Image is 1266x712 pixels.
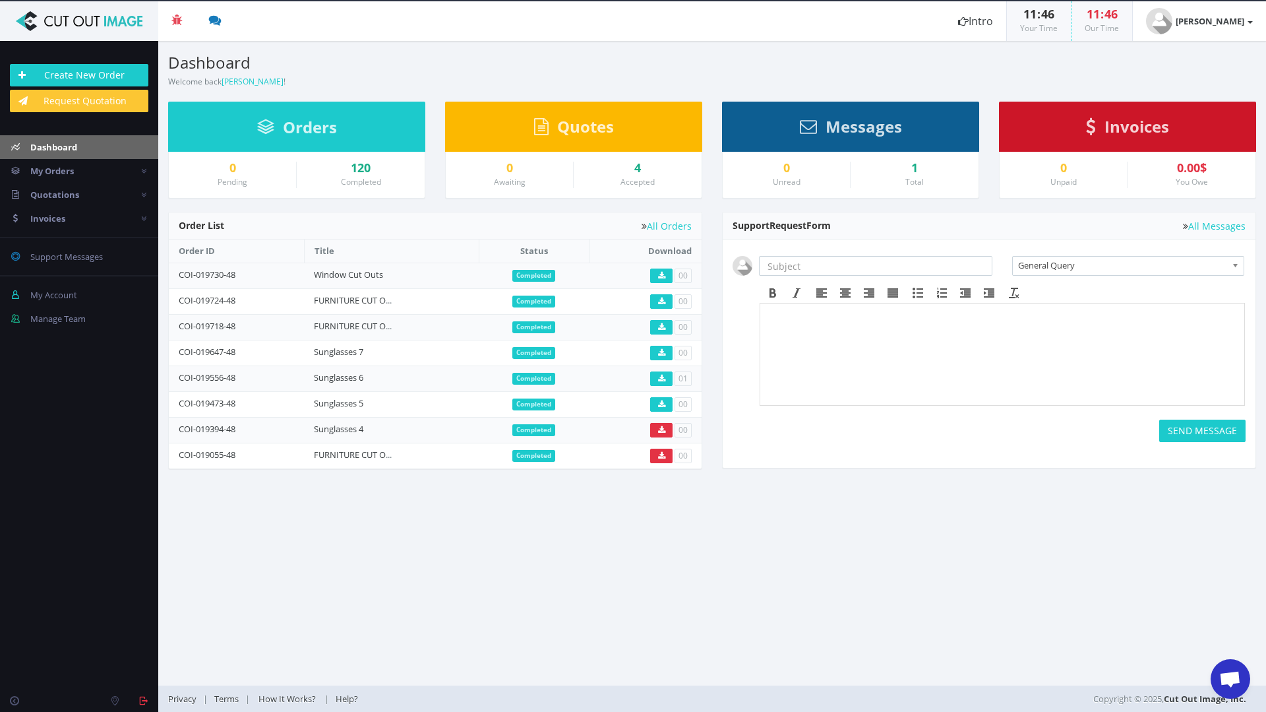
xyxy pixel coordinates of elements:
[494,176,526,187] small: Awaiting
[1176,15,1244,27] strong: [PERSON_NAME]
[584,162,692,175] a: 4
[30,289,77,301] span: My Account
[945,1,1006,41] a: Intro
[1104,115,1169,137] span: Invoices
[257,124,337,136] a: Orders
[512,321,555,333] span: Completed
[1020,22,1058,34] small: Your Time
[314,423,363,435] a: Sunglasses 4
[258,693,316,705] span: How It Works?
[512,399,555,410] span: Completed
[589,240,702,263] th: Download
[30,165,74,177] span: My Orders
[179,423,235,435] a: COI-019394-48
[769,219,806,232] span: Request
[642,221,692,231] a: All Orders
[329,693,365,705] a: Help?
[1133,1,1266,41] a: [PERSON_NAME]
[826,115,902,137] span: Messages
[733,162,840,175] a: 0
[906,284,930,302] div: Bullet list
[733,219,831,232] span: Support Form
[1137,162,1246,175] div: 0.00$
[314,449,412,461] a: FURNITURE CUT OUTS 86
[314,269,383,280] a: Window Cut Outs
[1211,659,1250,699] div: Open chat
[1164,693,1246,705] a: Cut Out Image, Inc.
[283,116,337,138] span: Orders
[1176,176,1208,187] small: You Owe
[953,284,977,302] div: Decrease indent
[30,251,103,263] span: Support Messages
[218,176,247,187] small: Pending
[905,176,924,187] small: Total
[1146,8,1172,34] img: user_default.jpg
[179,372,235,383] a: COI-019556-48
[479,240,589,263] th: Status
[1050,176,1077,187] small: Unpaid
[810,284,833,302] div: Align left
[1093,692,1246,705] span: Copyright © 2025,
[168,686,893,712] div: | | |
[1018,257,1226,274] span: General Query
[512,373,555,385] span: Completed
[512,296,555,307] span: Completed
[557,115,614,137] span: Quotes
[30,212,65,224] span: Invoices
[860,162,969,175] div: 1
[456,162,563,175] a: 0
[222,76,284,87] a: [PERSON_NAME]
[773,176,800,187] small: Unread
[179,320,235,332] a: COI-019718-48
[512,270,555,282] span: Completed
[304,240,479,263] th: Title
[512,347,555,359] span: Completed
[168,76,286,87] small: Welcome back !
[168,693,203,705] a: Privacy
[314,320,412,332] a: FURNITURE CUT OUTS 87
[179,346,235,358] a: COI-019647-48
[250,693,324,705] a: How It Works?
[881,284,905,302] div: Justify
[512,424,555,436] span: Completed
[30,313,86,325] span: Manage Team
[1085,22,1119,34] small: Our Time
[314,397,363,409] a: Sunglasses 5
[168,54,702,71] h3: Dashboard
[10,11,148,31] img: Cut Out Image
[1159,420,1246,442] button: SEND MESSAGE
[314,346,363,358] a: Sunglasses 7
[179,269,235,280] a: COI-019730-48
[761,284,785,302] div: Bold
[1100,6,1104,22] span: :
[800,123,902,135] a: Messages
[179,162,286,175] a: 0
[759,256,992,276] input: Subject
[179,294,235,306] a: COI-019724-48
[179,219,224,232] span: Order List
[930,284,953,302] div: Numbered list
[1041,6,1054,22] span: 46
[1183,221,1246,231] a: All Messages
[208,693,245,705] a: Terms
[1023,6,1037,22] span: 11
[760,304,1244,405] iframe: Rich Text Area. Press ALT-F9 for menu. Press ALT-F10 for toolbar. Press ALT-0 for help
[512,450,555,462] span: Completed
[1037,6,1041,22] span: :
[977,284,1001,302] div: Increase indent
[179,397,235,409] a: COI-019473-48
[314,294,412,306] a: FURNITURE CUT OUTS 88
[30,189,79,201] span: Quotations
[179,449,235,461] a: COI-019055-48
[1010,162,1117,175] a: 0
[1104,6,1118,22] span: 46
[307,162,415,175] div: 120
[1086,123,1169,135] a: Invoices
[314,372,363,383] a: Sunglasses 6
[785,284,808,302] div: Italic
